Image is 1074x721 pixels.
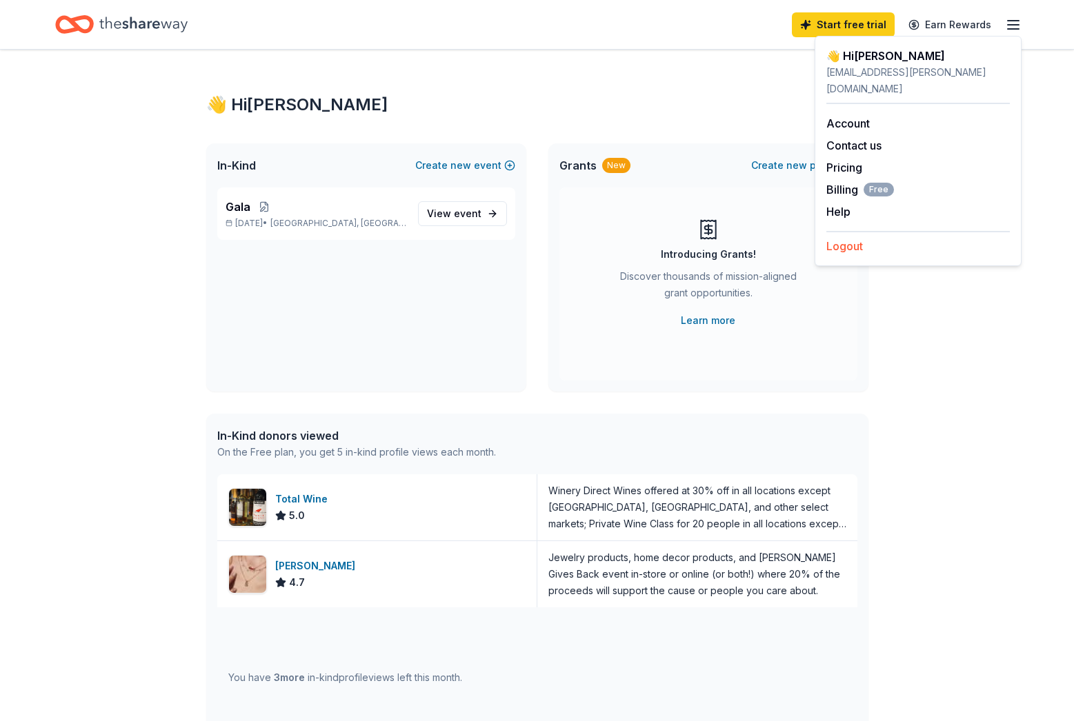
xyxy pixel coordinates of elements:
button: Createnewproject [751,157,857,174]
div: Discover thousands of mission-aligned grant opportunities. [615,268,802,307]
span: Grants [559,157,597,174]
span: 5.0 [289,507,305,524]
a: Pricing [826,161,862,174]
span: new [450,157,471,174]
button: Help [826,203,851,220]
span: 3 more [274,671,305,683]
div: New [602,158,630,173]
a: Learn more [681,312,735,329]
a: Home [55,8,188,41]
button: Logout [826,238,863,254]
span: new [786,157,807,174]
span: Billing [826,181,894,198]
button: Contact us [826,137,882,154]
img: Image for Total Wine [229,489,266,526]
div: 👋 Hi [PERSON_NAME] [206,94,868,116]
div: [PERSON_NAME] [275,558,361,574]
div: Introducing Grants! [661,246,756,263]
img: Image for Kendra Scott [229,556,266,593]
span: event [454,207,481,219]
div: Jewelry products, home decor products, and [PERSON_NAME] Gives Back event in-store or online (or ... [548,549,846,599]
span: Gala [226,199,250,215]
div: Winery Direct Wines offered at 30% off in all locations except [GEOGRAPHIC_DATA], [GEOGRAPHIC_DAT... [548,483,846,532]
div: [EMAIL_ADDRESS][PERSON_NAME][DOMAIN_NAME] [826,64,1010,97]
a: View event [418,201,507,226]
span: Free [864,183,894,196]
a: Account [826,116,870,130]
span: In-Kind [217,157,256,174]
div: Total Wine [275,491,333,507]
div: You have in-kind profile views left this month. [228,669,462,686]
div: On the Free plan, you get 5 in-kind profile views each month. [217,444,496,460]
button: Createnewevent [415,157,515,174]
button: BillingFree [826,181,894,198]
span: [GEOGRAPHIC_DATA], [GEOGRAPHIC_DATA] [270,218,406,229]
span: 4.7 [289,574,305,591]
span: View [427,205,481,222]
div: In-Kind donors viewed [217,427,496,444]
a: Earn Rewards [900,12,1000,37]
a: Start free trial [792,12,895,37]
p: [DATE] • [226,218,407,229]
div: 👋 Hi [PERSON_NAME] [826,48,1010,64]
